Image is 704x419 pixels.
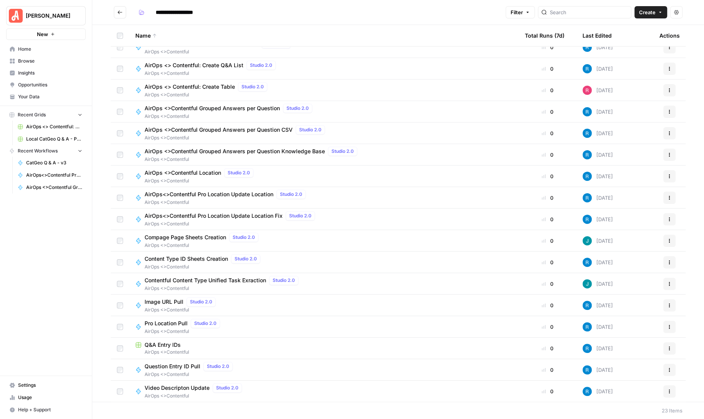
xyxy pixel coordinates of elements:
div: [DATE] [583,43,613,52]
div: [DATE] [583,236,613,245]
span: Contentful Content Type Unified Task Exraction [145,277,266,284]
span: AirOps <>Contentful [145,242,261,249]
span: AirOps <>Contentful Grouped Answers per Question Knowledge Base [145,147,325,155]
div: [DATE] [583,129,613,138]
img: 4ql36xcz6vn5z6vl131rp0snzihs [583,107,592,116]
span: AirOps <>Contentful [145,263,263,270]
img: 4ql36xcz6vn5z6vl131rp0snzihs [583,43,592,52]
div: [DATE] [583,193,613,202]
a: Home [6,43,86,55]
a: AirOps<>Contentful Pro Location Update LocationStudio 2.0AirOps <>Contentful [135,190,513,206]
div: 0 [525,280,570,288]
span: Create [639,8,656,16]
div: 0 [525,215,570,223]
span: AirOps <>Contentful [145,113,315,120]
img: 4ql36xcz6vn5z6vl131rp0snzihs [583,387,592,396]
span: AirOps <> Contentful: Create Q&A List [145,61,243,69]
div: 0 [525,323,570,331]
a: Insights [6,67,86,79]
button: Help + Support [6,404,86,416]
span: AirOps <>Contentful [145,156,360,163]
span: Help + Support [18,406,82,413]
a: Local CatGeo Q & A - Pass/Fail v2 Grid [14,133,86,145]
button: New [6,28,86,40]
button: Recent Workflows [6,145,86,157]
a: Compage Page Sheets CreationStudio 2.0AirOps <>Contentful [135,233,513,249]
span: AirOps <>Contentful Grouped Answers per Question [145,104,280,112]
span: Video Descripton Update [145,384,210,392]
span: AirOps <>Contentful [145,134,328,141]
img: 4ql36xcz6vn5z6vl131rp0snzihs [583,150,592,159]
div: [DATE] [583,172,613,181]
input: Search [550,8,628,16]
span: AirOps <>Contentful [145,91,270,98]
span: Studio 2.0 [228,169,250,176]
img: 4ql36xcz6vn5z6vl131rp0snzihs [583,301,592,310]
span: Studio 2.0 [273,277,295,284]
span: New [37,30,48,38]
a: AirOps <>Contentful LocationStudio 2.0AirOps <>Contentful [135,168,513,184]
span: Insights [18,70,82,76]
span: Local CatGeo Q & A - Pass/Fail v2 Grid [26,136,82,142]
span: Studio 2.0 [190,298,212,305]
img: 4ql36xcz6vn5z6vl131rp0snzihs [583,129,592,138]
span: Recent Workflows [18,147,58,154]
span: AirOps <>Contentful [145,48,294,55]
span: Recent Grids [18,111,46,118]
span: Studio 2.0 [216,384,238,391]
div: 0 [525,194,570,202]
a: Your Data [6,91,86,103]
a: AirOps <> Contentful: Create FAQ List 2 Grid [14,121,86,133]
button: Recent Grids [6,109,86,121]
span: Opportunities [18,81,82,88]
span: AirOps <> Contentful: Create Table [145,83,235,91]
span: AirOps <>Contentful [145,306,219,313]
span: Studio 2.0 [286,105,309,112]
a: Usage [6,391,86,404]
a: Image URL PullStudio 2.0AirOps <>Contentful [135,297,513,313]
span: Studio 2.0 [207,363,229,370]
span: Content Type ID Sheets Creation [145,255,228,263]
img: 4ql36xcz6vn5z6vl131rp0snzihs [583,193,592,202]
span: AirOps <>Contentful [145,199,309,206]
div: [DATE] [583,365,613,374]
a: AirOps <>Contentful Grouped Answers per Question Knowledge BaseStudio 2.0AirOps <>Contentful [135,147,513,163]
a: AirOps <> Contentful: Create Paragraph ListStudio 2.0AirOps <>Contentful [135,39,513,55]
div: 0 [525,344,570,352]
span: Studio 2.0 [235,255,257,262]
span: Studio 2.0 [233,234,255,241]
a: Pro Location PullStudio 2.0AirOps <>Contentful [135,319,513,335]
span: Your Data [18,93,82,100]
button: Create [634,6,667,18]
img: 4ql36xcz6vn5z6vl131rp0snzihs [583,258,592,267]
a: CatGeo Q & A - v3 [14,157,86,169]
span: Browse [18,58,82,65]
span: Studio 2.0 [250,62,272,69]
a: Settings [6,379,86,391]
a: Question Entry ID PullStudio 2.0AirOps <>Contentful [135,362,513,378]
span: Settings [18,382,82,389]
a: Content Type ID Sheets CreationStudio 2.0AirOps <>Contentful [135,254,513,270]
div: [DATE] [583,107,613,116]
div: [DATE] [583,344,613,353]
div: [DATE] [583,150,613,159]
button: Go back [114,6,126,18]
span: AirOps <>Contentful Grouped Answers per Question CSV [145,126,293,134]
span: Pro Location Pull [145,320,188,327]
span: AirOps <>Contentful Grouped Answers per Question [26,184,82,191]
span: Studio 2.0 [241,83,264,90]
div: [DATE] [583,64,613,73]
div: 0 [525,129,570,137]
div: 0 [525,43,570,51]
div: Actions [659,25,680,46]
a: AirOps <> Contentful: Create Q&A ListStudio 2.0AirOps <>Contentful [135,61,513,77]
img: 4ql36xcz6vn5z6vl131rp0snzihs [583,322,592,331]
img: gsxx783f1ftko5iaboo3rry1rxa5 [583,236,592,245]
span: Question Entry ID Pull [145,363,200,370]
span: Usage [18,394,82,401]
span: Filter [511,8,523,16]
span: AirOps <>Contentful [145,220,318,227]
span: AirOps <>Contentful [145,70,279,77]
div: [DATE] [583,215,613,224]
div: [DATE] [583,322,613,331]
